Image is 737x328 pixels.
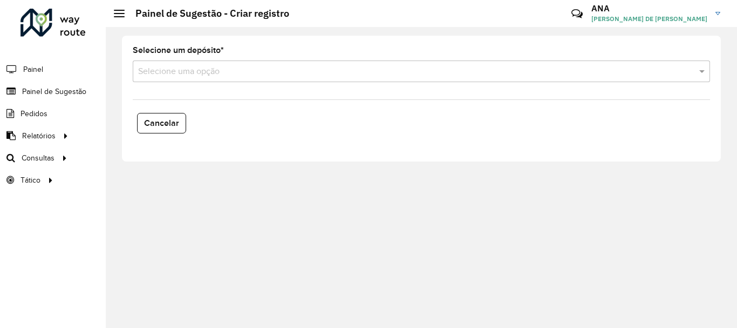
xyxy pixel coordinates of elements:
[22,152,54,164] span: Consultas
[591,3,707,14] h3: ANA
[21,108,47,119] span: Pedidos
[23,64,43,75] span: Painel
[133,44,224,57] label: Selecione um depósito
[591,14,707,24] span: [PERSON_NAME] DE [PERSON_NAME]
[137,113,186,133] button: Cancelar
[144,118,179,128] span: Cancelar
[21,175,40,186] span: Tático
[565,2,589,25] a: Contato Rápido
[22,130,56,142] span: Relatórios
[22,86,86,97] span: Painel de Sugestão
[125,8,289,19] h2: Painel de Sugestão - Criar registro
